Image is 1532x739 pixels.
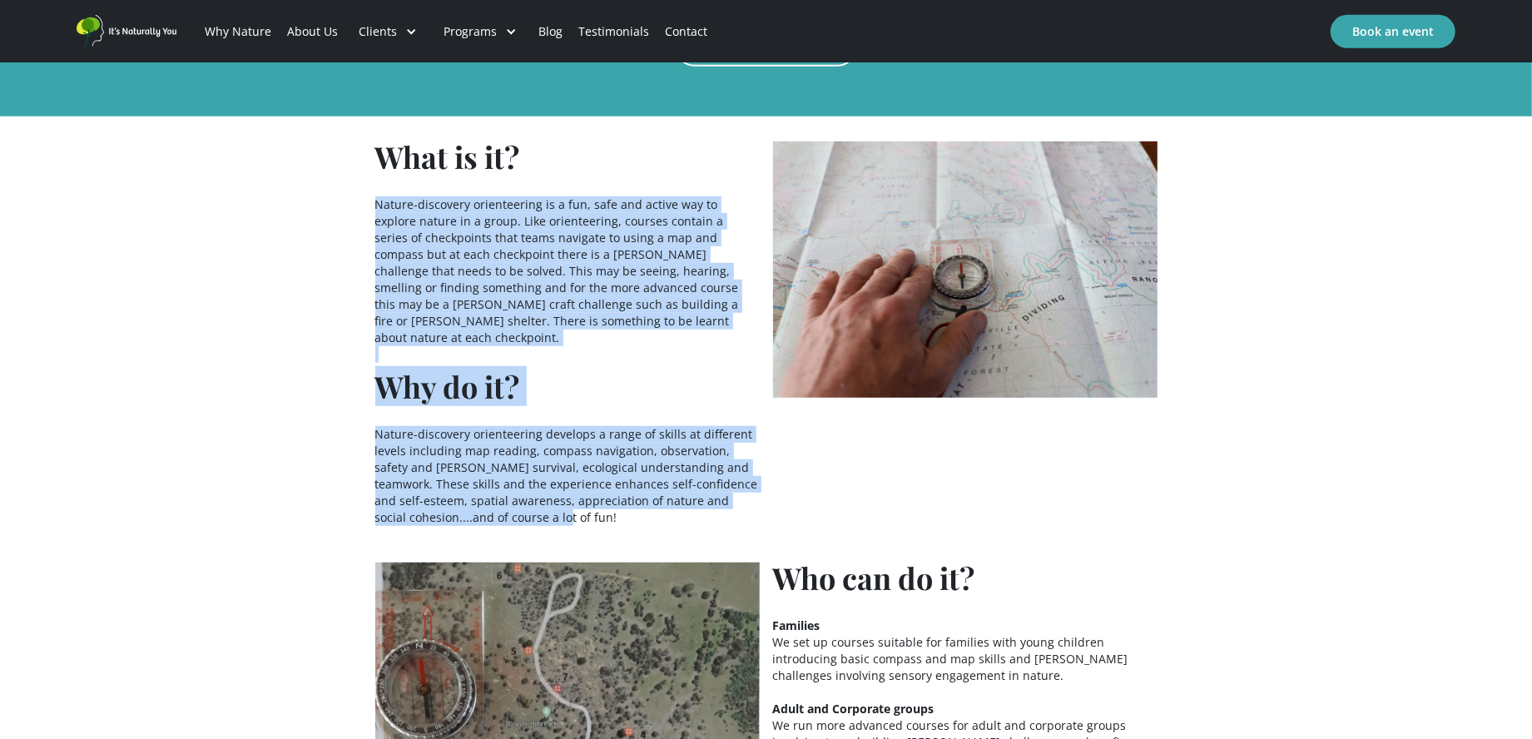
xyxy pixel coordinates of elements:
[773,701,935,717] strong: Adult and Corporate groups
[77,15,176,47] a: home
[375,371,760,401] h2: Why do it?
[1331,15,1455,48] a: Book an event
[773,563,1158,593] h2: Who can do it?
[657,3,716,60] a: Contact
[375,196,760,363] p: Nature-discovery orienteering is a fun, safe and active way to explore nature in a group. Like or...
[196,3,279,60] a: Why Nature
[359,23,397,40] div: Clients
[375,141,760,171] h2: What is it?
[279,3,345,60] a: About Us
[345,3,430,60] div: Clients
[773,617,821,633] strong: Families
[530,3,570,60] a: Blog
[375,426,760,526] p: Nature-discovery orienteering develops a range of skills at different levels including map readin...
[773,141,1158,534] a: open lightbox
[571,3,657,60] a: Testimonials
[444,23,497,40] div: Programs
[430,3,530,60] div: Programs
